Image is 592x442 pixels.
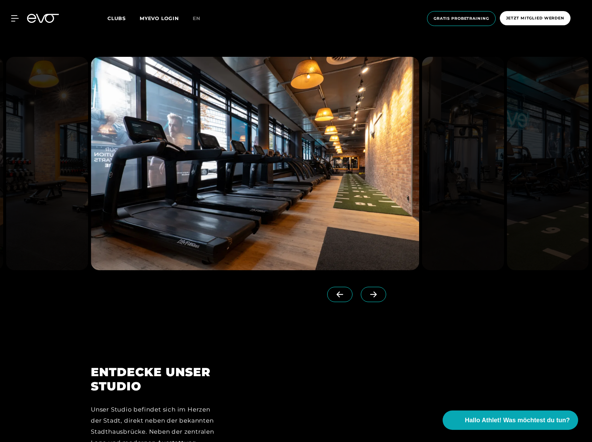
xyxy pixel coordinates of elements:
span: Clubs [107,15,126,21]
span: Hallo Athlet! Was möchtest du tun? [465,416,570,425]
a: en [193,15,209,23]
a: MYEVO LOGIN [140,15,179,21]
img: evofitness [91,57,419,270]
a: Clubs [107,15,140,21]
a: Jetzt Mitglied werden [498,11,573,26]
img: evofitness [422,57,504,270]
h2: ENTDECKE UNSER STUDIO [91,365,215,394]
img: evofitness [6,57,88,270]
span: en [193,15,200,21]
img: evofitness [507,57,589,270]
span: Jetzt Mitglied werden [506,15,564,21]
a: Gratis Probetraining [425,11,498,26]
button: Hallo Athlet! Was möchtest du tun? [443,410,578,430]
span: Gratis Probetraining [434,16,489,21]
